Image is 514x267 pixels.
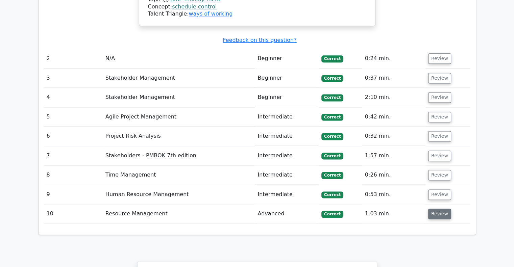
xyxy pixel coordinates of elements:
td: 1:57 min. [362,146,425,165]
a: schedule control [172,3,217,10]
button: Review [428,131,451,141]
td: 0:37 min. [362,69,425,88]
td: 0:53 min. [362,185,425,204]
td: 2:10 min. [362,88,425,107]
td: 4 [44,88,103,107]
td: Stakeholder Management [103,69,255,88]
span: Correct [321,133,343,140]
td: Intermediate [255,107,318,127]
td: 0:42 min. [362,107,425,127]
div: Concept: [148,3,366,10]
span: Correct [321,153,343,159]
button: Review [428,92,451,103]
button: Review [428,112,451,122]
span: Correct [321,114,343,121]
td: 2 [44,49,103,68]
td: N/A [103,49,255,68]
a: Feedback on this question? [223,37,296,43]
td: Intermediate [255,146,318,165]
td: 8 [44,165,103,185]
td: Advanced [255,204,318,223]
td: Project Risk Analysis [103,127,255,146]
td: Intermediate [255,165,318,185]
td: 0:24 min. [362,49,425,68]
button: Review [428,189,451,200]
td: 9 [44,185,103,204]
button: Review [428,53,451,64]
td: Intermediate [255,127,318,146]
td: Beginner [255,49,318,68]
button: Review [428,170,451,180]
td: Beginner [255,88,318,107]
span: Correct [321,191,343,198]
td: Stakeholders - PMBOK 7th edition [103,146,255,165]
td: 1:03 min. [362,204,425,223]
td: Stakeholder Management [103,88,255,107]
a: ways of working [189,10,232,17]
td: 3 [44,69,103,88]
span: Correct [321,75,343,82]
button: Review [428,209,451,219]
td: Intermediate [255,185,318,204]
span: Correct [321,55,343,62]
td: Time Management [103,165,255,185]
td: Human Resource Management [103,185,255,204]
td: 7 [44,146,103,165]
button: Review [428,73,451,83]
td: Resource Management [103,204,255,223]
td: Beginner [255,69,318,88]
td: 5 [44,107,103,127]
span: Correct [321,94,343,101]
td: 0:32 min. [362,127,425,146]
td: 6 [44,127,103,146]
button: Review [428,151,451,161]
span: Correct [321,172,343,179]
td: 10 [44,204,103,223]
span: Correct [321,211,343,217]
td: 0:26 min. [362,165,425,185]
td: Agile Project Management [103,107,255,127]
